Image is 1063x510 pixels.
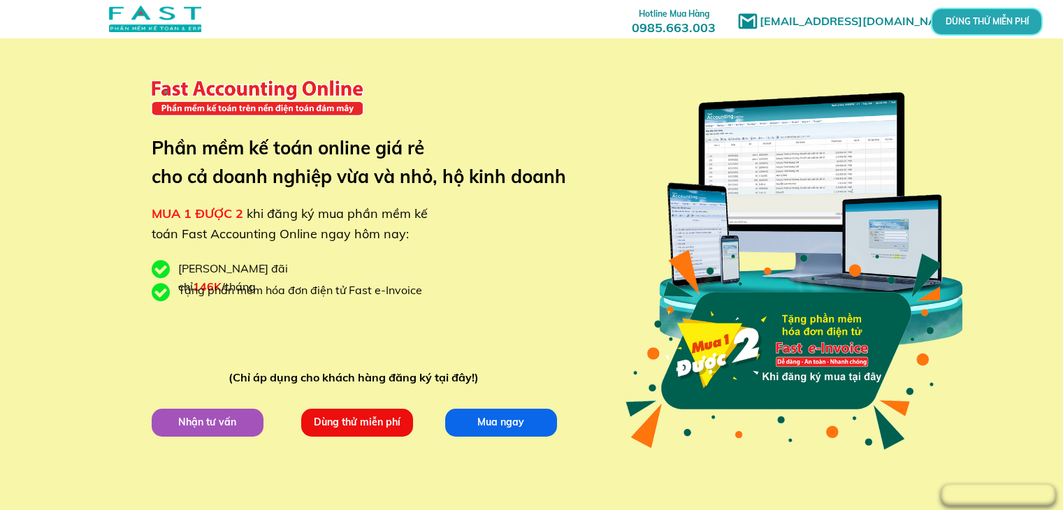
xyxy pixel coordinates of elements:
p: DÙNG THỬ MIỄN PHÍ [938,10,1036,33]
div: (Chỉ áp dụng cho khách hàng đăng ký tại đây!) [229,369,485,387]
p: Mua ngay [440,407,561,437]
h1: [EMAIL_ADDRESS][DOMAIN_NAME] [760,13,966,31]
h3: 0985.663.003 [616,5,731,35]
h3: Phần mềm kế toán online giá rẻ cho cả doanh nghiệp vừa và nhỏ, hộ kinh doanh [152,133,587,191]
span: Hotline Mua Hàng [639,8,709,19]
p: Nhận tư vấn [147,407,268,437]
div: [PERSON_NAME] đãi chỉ /tháng [178,260,360,296]
span: MUA 1 ĐƯỢC 2 [152,205,243,221]
p: Dùng thử miễn phí [296,407,417,437]
span: khi đăng ký mua phần mềm kế toán Fast Accounting Online ngay hôm nay: [152,205,428,242]
div: Tặng phần mềm hóa đơn điện tử Fast e-Invoice [178,282,433,300]
span: 146K [193,279,222,293]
